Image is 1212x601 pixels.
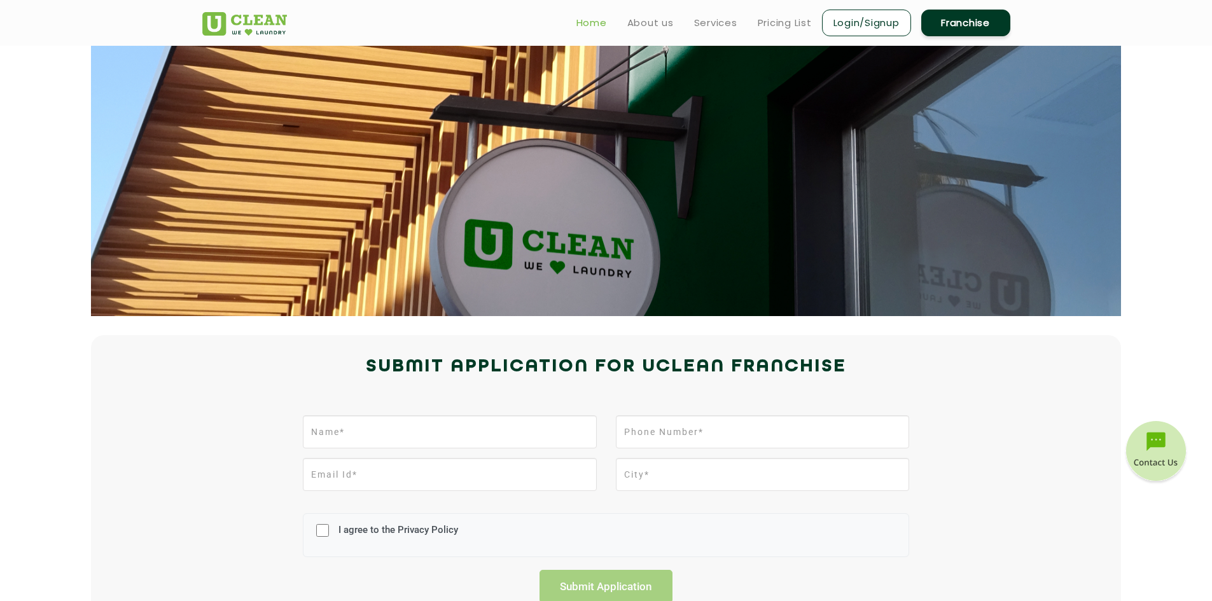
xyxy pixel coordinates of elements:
input: City* [616,458,909,491]
input: Email Id* [303,458,596,491]
img: contact-btn [1124,421,1188,485]
a: Services [694,15,737,31]
input: Name* [303,415,596,448]
input: Phone Number* [616,415,909,448]
a: Login/Signup [822,10,911,36]
a: Pricing List [758,15,812,31]
a: About us [627,15,674,31]
a: Home [576,15,607,31]
a: Franchise [921,10,1010,36]
img: UClean Laundry and Dry Cleaning [202,12,287,36]
h2: Submit Application for UCLEAN FRANCHISE [202,352,1010,382]
label: I agree to the Privacy Policy [335,524,458,548]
